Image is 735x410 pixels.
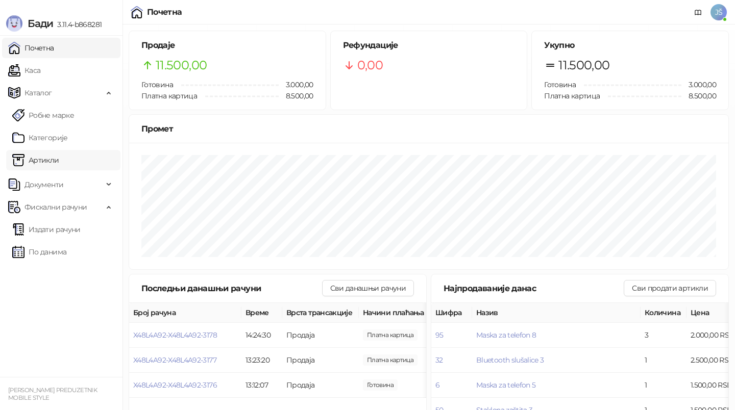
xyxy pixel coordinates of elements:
[624,280,716,296] button: Сви продати артикли
[8,60,40,81] a: Каса
[241,373,282,398] td: 13:12:07
[28,17,53,30] span: Бади
[12,242,66,262] a: По данима
[141,122,716,135] div: Промет
[12,150,59,170] a: ArtikliАртикли
[681,79,716,90] span: 3.000,00
[156,56,207,75] span: 11.500,00
[141,80,173,89] span: Готовина
[12,219,81,240] a: Издати рачуни
[141,282,322,295] div: Последњи данашњи рачуни
[359,303,461,323] th: Начини плаћања
[24,197,87,217] span: Фискални рачуни
[282,348,359,373] td: Продаја
[8,387,97,401] small: [PERSON_NAME] PREDUZETNIK MOBILE STYLE
[472,303,641,323] th: Назив
[12,127,68,148] a: Категорије
[133,330,217,340] button: X48L4A92-X48L4A92-3178
[681,90,716,101] span: 8.500,00
[363,354,418,366] span: 6.000,00
[444,282,624,295] div: Најпродаваније данас
[544,80,576,89] span: Готовина
[544,91,600,100] span: Платна картица
[435,380,439,390] button: 6
[6,15,22,32] img: Logo
[133,355,216,365] button: X48L4A92-X48L4A92-3177
[12,105,74,125] a: Робне марке
[641,348,687,373] td: 1
[279,79,313,90] span: 3.000,00
[641,373,687,398] td: 1
[241,348,282,373] td: 13:23:20
[544,39,716,52] h5: Укупно
[641,303,687,323] th: Количина
[129,303,241,323] th: Број рачуна
[558,56,609,75] span: 11.500,00
[282,323,359,348] td: Продаја
[431,303,472,323] th: Шифра
[141,39,313,52] h5: Продаје
[476,355,544,365] button: Bluetooth slušalice 3
[363,329,418,341] span: 2.500,00
[322,280,414,296] button: Сви данашњи рачуни
[357,56,383,75] span: 0,00
[241,323,282,348] td: 14:24:30
[343,39,515,52] h5: Рефундације
[24,83,52,103] span: Каталог
[282,303,359,323] th: Врста трансакције
[710,4,727,20] span: JŠ
[241,303,282,323] th: Време
[8,38,54,58] a: Почетна
[24,174,63,195] span: Документи
[476,330,536,340] button: Maska za telefon 8
[690,4,706,20] a: Документација
[476,380,535,390] button: Maska za telefon 5
[279,90,313,101] span: 8.500,00
[435,330,444,340] button: 95
[53,20,102,29] span: 3.11.4-b868281
[133,380,217,390] button: X48L4A92-X48L4A92-3176
[641,323,687,348] td: 3
[147,8,182,16] div: Почетна
[282,373,359,398] td: Продаја
[363,379,398,391] span: 3.000,00
[435,355,443,365] button: 32
[141,91,197,100] span: Платна картица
